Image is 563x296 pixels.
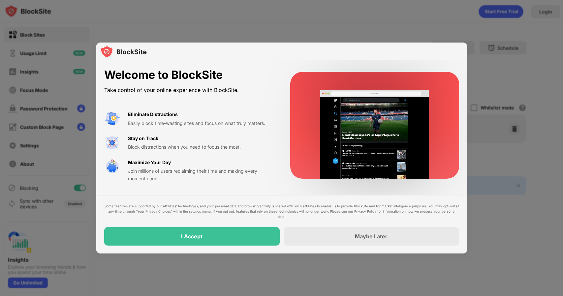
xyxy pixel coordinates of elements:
[128,135,158,142] div: Stay on Track
[104,135,120,151] img: value-focus.svg
[128,143,274,151] div: Block distractions when you need to focus the most.
[128,111,178,118] div: Eliminate Distractions
[128,167,274,182] div: Join millions of users reclaiming their time and making every moment count.
[100,45,147,58] img: logo-blocksite.svg
[128,120,274,127] div: Easily block time-wasting sites and focus on what truly matters.
[104,68,274,82] div: Welcome to BlockSite
[104,85,274,95] div: Take control of your online experience with BlockSite.
[104,111,120,127] img: value-avoid-distractions.svg
[104,203,459,219] div: Some features are supported by our affiliates’ technologies, and your personal data and browsing ...
[354,209,376,213] a: Privacy Policy
[181,233,203,240] div: I Accept
[355,233,388,240] div: Maybe Later
[104,159,120,175] img: value-safe-time.svg
[128,159,171,166] div: Maximize Your Day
